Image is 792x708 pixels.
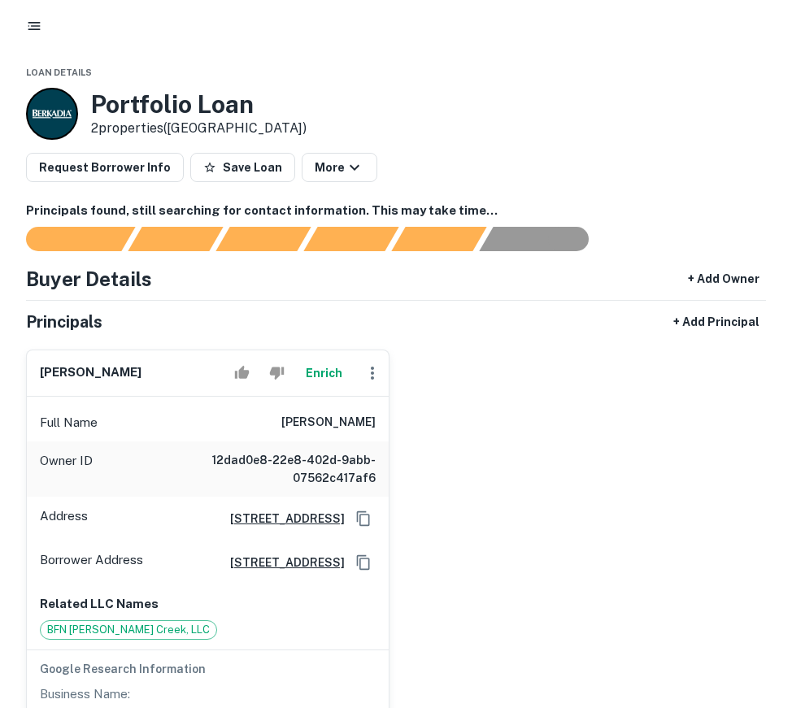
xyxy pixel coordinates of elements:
button: + Add Principal [667,307,766,337]
h6: Principals found, still searching for contact information. This may take time... [26,202,766,220]
button: Copy Address [351,550,376,575]
span: BFN [PERSON_NAME] Creek, LLC [41,622,216,638]
div: AI fulfillment process complete. [480,227,608,251]
button: + Add Owner [681,264,766,293]
p: Full Name [40,413,98,432]
h6: 12dad0e8-22e8-402d-9abb-07562c417af6 [181,451,376,487]
button: More [302,153,377,182]
h3: Portfolio Loan [91,89,307,119]
p: Related LLC Names [40,594,376,614]
button: Accept [228,357,256,389]
iframe: Chat Widget [711,578,792,656]
button: Enrich [298,357,350,389]
span: Loan Details [26,67,92,77]
a: [STREET_ADDRESS] [217,510,345,528]
p: 2 properties ([GEOGRAPHIC_DATA]) [91,119,307,138]
a: [STREET_ADDRESS] [217,554,345,571]
div: Principals found, AI now looking for contact information... [303,227,398,251]
div: Documents found, AI parsing details... [215,227,311,251]
p: Borrower Address [40,550,143,575]
h5: Principals [26,310,102,334]
h6: Google Research Information [40,660,376,678]
p: Address [40,506,88,531]
button: Copy Address [351,506,376,531]
h6: [PERSON_NAME] [40,363,141,382]
button: Request Borrower Info [26,153,184,182]
div: Sending borrower request to AI... [7,227,128,251]
div: Your request is received and processing... [128,227,223,251]
h4: Buyer Details [26,264,152,293]
button: Reject [263,357,291,389]
p: Business Name: [40,684,130,704]
button: Save Loan [190,153,295,182]
h6: [PERSON_NAME] [281,413,376,432]
p: Owner ID [40,451,93,487]
div: Principals found, still searching for contact information. This may take time... [391,227,486,251]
